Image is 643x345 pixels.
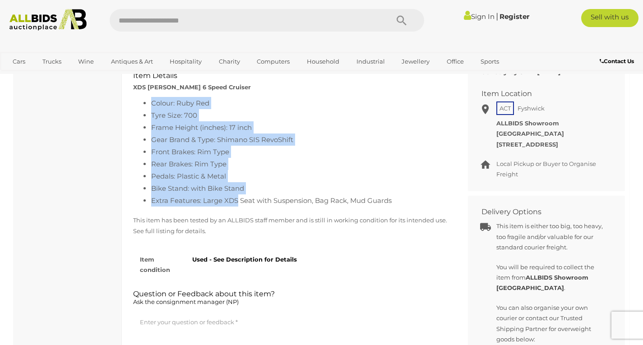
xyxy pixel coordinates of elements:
[600,58,634,64] b: Contact Us
[7,54,31,69] a: Cars
[301,54,345,69] a: Household
[72,54,100,69] a: Wine
[496,160,596,178] span: Local Pickup or Buyer to Organise Freight
[481,208,598,216] h2: Delivery Options
[496,303,605,345] p: You can also organise your own courier or contact our Trusted Shipping Partner for overweight goo...
[151,109,448,121] li: Tyre Size: 700
[441,54,470,69] a: Office
[151,97,448,109] li: Colour: Ruby Red
[379,9,424,32] button: Search
[581,9,639,27] a: Sell with us
[151,158,448,170] li: Rear Brakes: Rim Type
[496,262,605,294] p: You will be required to collect the item from .
[481,67,561,76] b: Strictly by 5PM [DATE]
[140,256,170,273] strong: Item condition
[151,133,448,146] li: Gear Brand & Type: Shimano SIS RevoShift
[105,54,159,69] a: Antiques & Art
[192,256,297,263] strong: Used - See Description for Details
[133,72,448,80] h2: Item Details
[133,215,448,236] p: This item has been tested by an ALLBIDS staff member and is still in working condition for its in...
[475,54,505,69] a: Sports
[133,83,251,91] strong: XDS [PERSON_NAME] 6 Speed Cruiser
[133,290,448,308] h2: Question or Feedback about this item?
[496,221,605,253] p: This item is either too big, too heavy, too fragile and/or valuable for our standard courier frei...
[151,170,448,182] li: Pedals: Plastic & Metal
[151,194,448,207] li: Extra Features: Large XDS Seat with Suspension, Bag Rack, Mud Guards
[151,146,448,158] li: Front Brakes: Rim Type
[251,54,296,69] a: Computers
[496,101,514,115] span: ACT
[133,298,239,305] span: Ask the consignment manager (NP)
[37,54,67,69] a: Trucks
[213,54,246,69] a: Charity
[496,11,498,21] span: |
[464,12,495,21] a: Sign In
[496,120,564,137] strong: ALLBIDS Showroom [GEOGRAPHIC_DATA]
[351,54,391,69] a: Industrial
[5,9,91,31] img: Allbids.com.au
[600,56,636,66] a: Contact Us
[396,54,435,69] a: Jewellery
[496,274,588,291] b: ALLBIDS Showroom [GEOGRAPHIC_DATA]
[496,141,558,148] strong: [STREET_ADDRESS]
[151,182,448,194] li: Bike Stand: with Bike Stand
[481,90,598,98] h2: Item Location
[7,69,83,84] a: [GEOGRAPHIC_DATA]
[164,54,208,69] a: Hospitality
[500,12,529,21] a: Register
[151,121,448,133] li: Frame Height (inches): 17 inch
[515,102,547,114] span: Fyshwick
